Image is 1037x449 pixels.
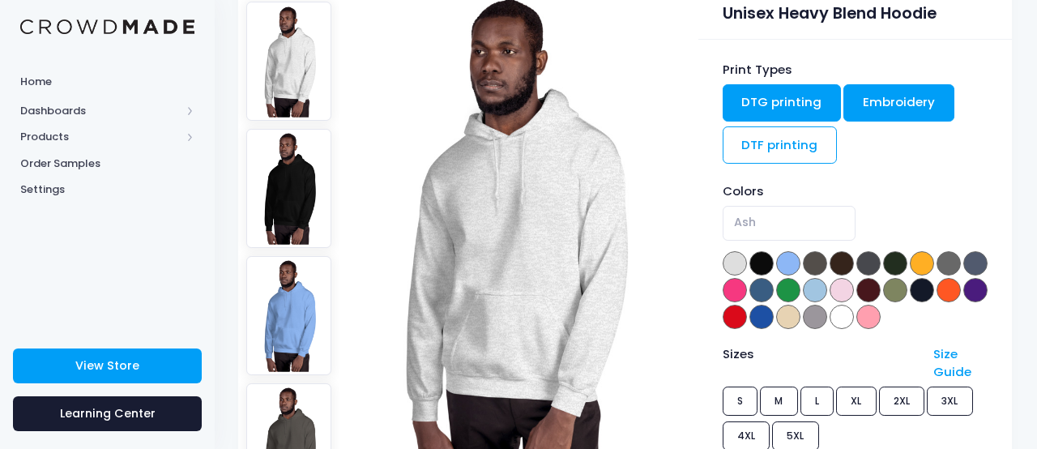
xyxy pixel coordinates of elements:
span: Settings [20,182,194,198]
span: Learning Center [60,405,156,421]
span: Ash [734,214,756,231]
a: DTG printing [723,84,842,122]
span: Ash [723,206,856,241]
a: DTF printing [723,126,838,164]
span: Products [20,129,181,145]
a: Size Guide [933,345,971,380]
a: Learning Center [13,396,202,431]
div: Colors [723,182,988,200]
img: Logo [20,19,194,35]
span: Home [20,74,194,90]
div: Print Types [723,61,988,79]
div: Sizes [715,345,926,382]
a: Embroidery [843,84,954,122]
span: View Store [75,357,139,374]
a: View Store [13,349,202,383]
span: Dashboards [20,103,181,119]
span: Order Samples [20,156,194,172]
